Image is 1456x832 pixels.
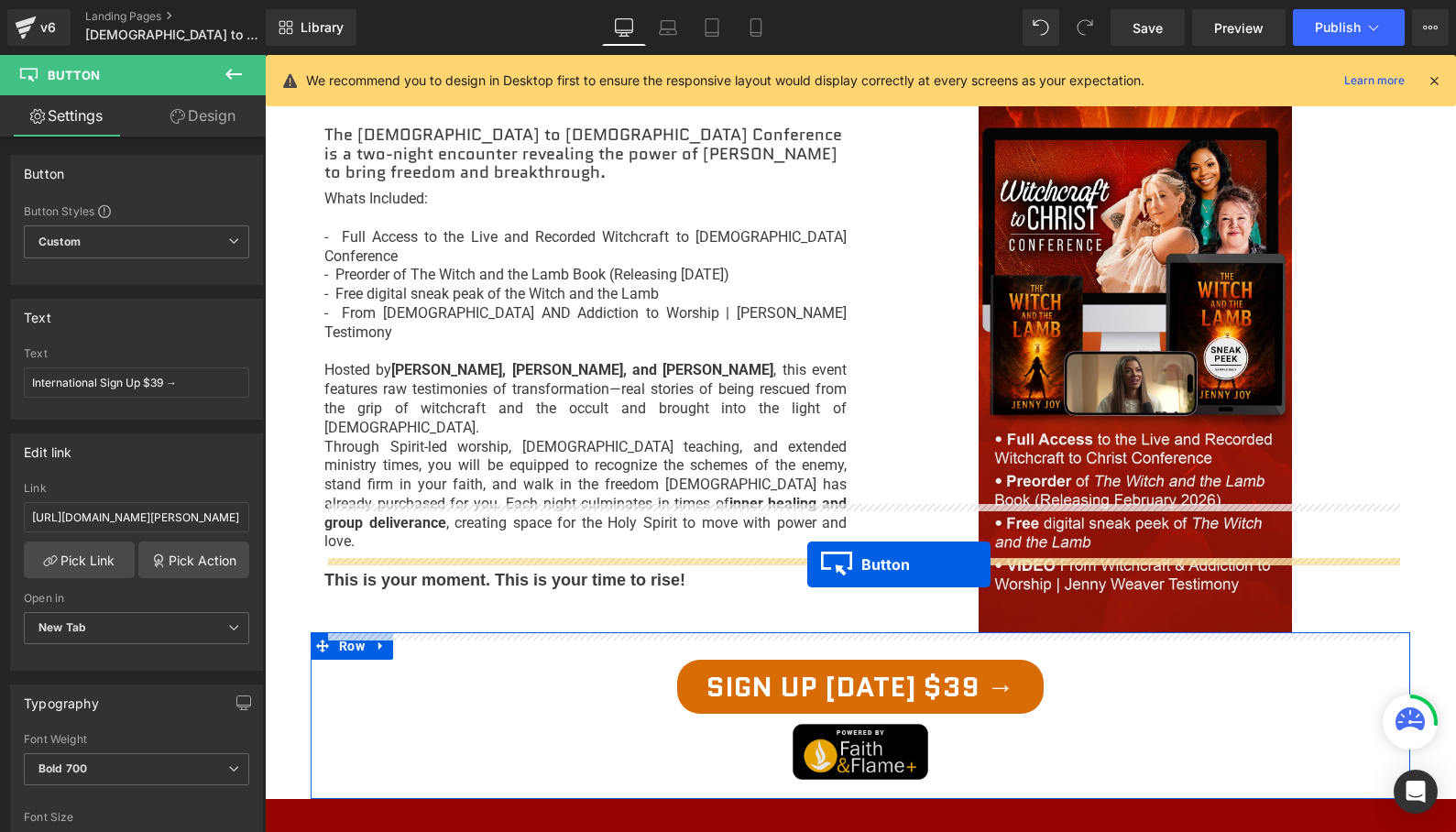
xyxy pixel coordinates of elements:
a: Landing Pages [85,9,296,24]
button: Undo [1023,9,1059,46]
b: Custom [38,235,81,250]
span: Preview [1214,18,1264,38]
span: Library [301,19,344,36]
p: - Full Access to the Live and Recorded Witchcraft to [DEMOGRAPHIC_DATA] Conference [60,173,582,212]
strong: inner healing and group deliverance [60,440,582,476]
a: Tablet [690,9,734,46]
div: Text [24,347,249,360]
button: More [1412,9,1449,46]
a: v6 [7,9,71,46]
a: Pick Action [138,542,249,578]
a: Mobile [734,9,778,46]
p: We recommend you to design in Desktop first to ensure the responsive layout would display correct... [306,71,1144,91]
span: Sign Up [DATE] $39 → [442,623,750,640]
span: Publish [1315,20,1361,35]
div: Font Weight [24,733,249,746]
a: New Library [266,9,356,46]
span: [DEMOGRAPHIC_DATA] to [PERSON_NAME] Conference [85,27,261,42]
a: Expand / Collapse [104,577,128,605]
button: Redo [1067,9,1103,46]
span: Save [1133,18,1163,38]
a: Learn more [1337,70,1412,92]
div: v6 [37,16,60,39]
p: - Preorder of The Witch and the Lamb Book (Releasing [DATE]) [60,211,582,230]
div: Open in [24,592,249,605]
a: Pick Link [24,542,135,578]
div: Open Intercom Messenger [1394,770,1438,814]
p: Hosted by , this event features raw testimonies of transformation—real stories of being rescued f... [60,306,582,382]
b: This is your moment. This is your time to rise! [60,516,421,534]
h1: LIVESTREAM CONFERENCE BUNDLE [60,20,582,52]
span: Button [48,68,100,82]
p: Whats Included: [60,135,582,154]
a: Design [137,95,269,137]
div: Font Size [24,811,249,824]
div: Link [24,482,249,495]
div: Edit link [24,434,72,460]
a: Preview [1192,9,1286,46]
strong: [PERSON_NAME], [PERSON_NAME], and [PERSON_NAME] [126,306,509,323]
div: Button Styles [24,203,249,218]
a: Sign Up [DATE] $39 → [412,605,779,659]
h1: LEARN HOW TO... [60,772,1132,804]
p: - From [DEMOGRAPHIC_DATA] AND Addiction to Worship | [PERSON_NAME] Testimony [60,249,582,288]
input: https://your-shop.myshopify.com [24,502,249,532]
p: - Free digital sneak peak of the Witch and the Lamb [60,230,582,249]
p: The [DEMOGRAPHIC_DATA] to [DEMOGRAPHIC_DATA] Conference is a two-night encounter revealing the po... [60,71,582,127]
span: Row [70,577,104,605]
button: Publish [1293,9,1405,46]
div: Button [24,156,64,181]
p: Through Spirit-led worship, [DEMOGRAPHIC_DATA] teaching, and extended ministry times, you will be... [60,383,582,498]
b: Bold 700 [38,761,87,775]
b: New Tab [38,620,86,634]
div: Typography [24,685,99,711]
a: Laptop [646,9,690,46]
a: Desktop [602,9,646,46]
div: Text [24,300,51,325]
